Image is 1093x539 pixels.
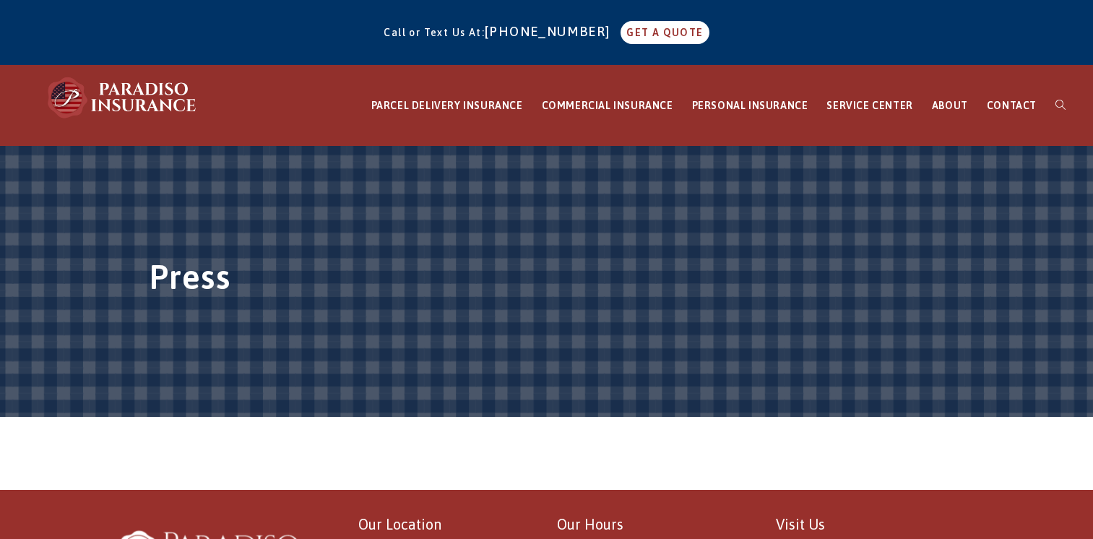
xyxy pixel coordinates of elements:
p: Visit Us [776,512,973,538]
span: SERVICE CENTER [826,100,912,111]
span: PERSONAL INSURANCE [692,100,808,111]
a: SERVICE CENTER [817,66,922,146]
a: [PHONE_NUMBER] [485,24,618,39]
span: PARCEL DELIVERY INSURANCE [371,100,523,111]
h1: Press [150,254,944,308]
p: Our Location [358,512,535,538]
a: GET A QUOTE [621,21,709,44]
span: CONTACT [987,100,1037,111]
a: PERSONAL INSURANCE [683,66,818,146]
span: COMMERCIAL INSURANCE [542,100,673,111]
p: Our Hours [557,512,754,538]
span: ABOUT [932,100,968,111]
img: Paradiso Insurance [43,76,202,119]
a: CONTACT [977,66,1046,146]
a: COMMERCIAL INSURANCE [532,66,683,146]
span: Call or Text Us At: [384,27,485,38]
a: PARCEL DELIVERY INSURANCE [362,66,532,146]
a: ABOUT [923,66,977,146]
